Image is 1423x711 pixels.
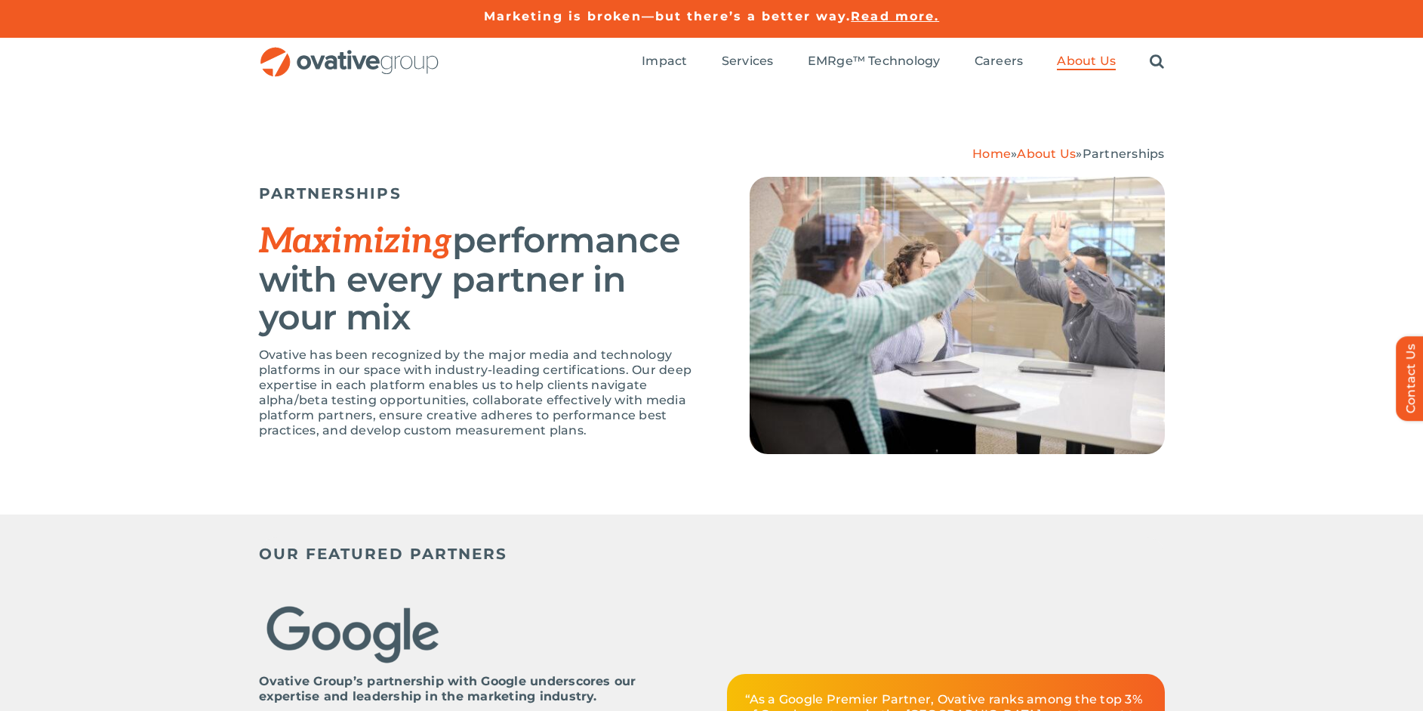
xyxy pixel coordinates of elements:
a: EMRge™ Technology [808,54,941,70]
a: Marketing is broken—but there’s a better way. [484,9,852,23]
span: Services [722,54,774,69]
a: About Us [1017,147,1076,161]
a: Services [722,54,774,70]
a: Careers [975,54,1024,70]
img: Google [259,597,448,675]
span: Careers [975,54,1024,69]
h5: PARTNERSHIPS [259,184,712,202]
a: Impact [642,54,687,70]
em: Maximizing [259,221,452,263]
a: About Us [1057,54,1116,70]
a: Read more. [851,9,939,23]
a: OG_Full_horizontal_RGB [259,45,440,60]
span: » » [972,147,1164,161]
span: Impact [642,54,687,69]
nav: Menu [642,38,1164,86]
h5: OUR FEATURED PARTNERS [259,545,1165,563]
strong: Ovative Group’s partnership with Google underscores our expertise and leadership in the marketing... [259,674,636,703]
span: About Us [1057,54,1116,69]
a: Search [1150,54,1164,70]
h2: performance with every partner in your mix [259,221,712,336]
p: Ovative has been recognized by the major media and technology platforms in our space with industr... [259,348,712,438]
span: Partnerships [1083,147,1165,161]
a: Home [972,147,1011,161]
span: EMRge™ Technology [808,54,941,69]
img: Careers Collage 8 [750,177,1165,454]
